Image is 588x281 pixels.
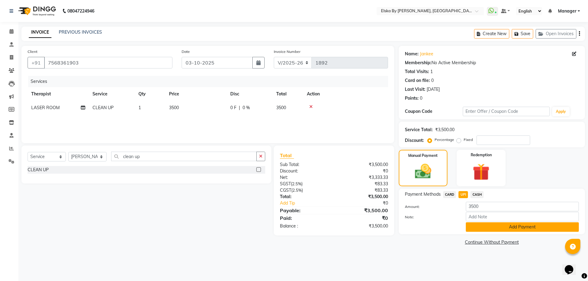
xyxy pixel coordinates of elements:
div: Points: [405,95,419,102]
label: Date [182,49,190,54]
a: Add Tip [275,200,344,206]
span: 2.5% [292,181,301,186]
div: [DATE] [427,86,440,93]
div: CLEAN UP [28,167,49,173]
label: Percentage [435,137,454,142]
input: Search or Scan [111,152,257,161]
div: ₹0 [334,214,392,222]
div: Card on file: [405,77,430,84]
a: INVOICE [29,27,51,38]
label: Amount: [400,204,461,209]
label: Redemption [471,152,492,158]
div: Discount: [405,137,424,144]
div: ( ) [275,181,334,187]
label: Note: [400,214,461,220]
div: Total: [275,194,334,200]
div: ₹83.33 [334,181,392,187]
div: ₹0 [344,200,392,206]
div: ₹3,333.33 [334,174,392,181]
div: Net: [275,174,334,181]
iframe: chat widget [562,257,582,275]
div: ₹3,500.00 [435,127,454,133]
div: ₹83.33 [334,187,392,194]
label: Client [28,49,37,54]
span: Manager [558,8,576,14]
span: SGST [280,181,291,187]
div: ₹0 [334,168,392,174]
a: Jankee [420,51,433,57]
span: LASER ROOM [31,105,60,110]
label: Manual Payment [408,153,438,158]
input: Add Note [466,212,579,221]
button: Add Payment [466,222,579,232]
span: Total [280,152,294,159]
div: 0 [431,77,434,84]
span: 2.5% [292,188,302,193]
button: Create New [474,29,509,39]
div: ( ) [275,187,334,194]
th: Price [165,87,227,101]
th: Disc [227,87,273,101]
div: Balance : [275,223,334,229]
label: Invoice Number [274,49,300,54]
button: Apply [552,107,570,116]
div: Name: [405,51,419,57]
img: _cash.svg [410,162,436,181]
div: Paid: [275,214,334,222]
img: _gift.svg [467,161,495,183]
span: 0 F [230,105,236,111]
button: +91 [28,57,45,68]
div: Services [28,76,393,87]
label: Fixed [464,137,473,142]
span: | [239,105,240,111]
th: Action [303,87,388,101]
div: No Active Membership [405,60,579,66]
div: ₹3,500.00 [334,207,392,214]
span: Payment Methods [405,191,441,198]
input: Amount [466,202,579,211]
button: Save [512,29,533,39]
div: ₹3,500.00 [334,194,392,200]
span: CASH [470,191,484,198]
a: PREVIOUS INVOICES [59,29,102,35]
span: UPI [458,191,468,198]
div: Last Visit: [405,86,425,93]
div: Payable: [275,207,334,214]
span: CLEAN UP [92,105,114,110]
input: Enter Offer / Coupon Code [463,107,550,116]
a: Continue Without Payment [400,239,584,246]
div: 1 [430,68,433,75]
div: Total Visits: [405,68,429,75]
th: Therapist [28,87,89,101]
span: 1 [138,105,141,110]
div: ₹3,500.00 [334,223,392,229]
span: CGST [280,187,291,193]
th: Qty [135,87,165,101]
th: Service [89,87,135,101]
div: ₹3,500.00 [334,161,392,168]
div: 0 [420,95,422,102]
div: Sub Total: [275,161,334,168]
span: CARD [443,191,456,198]
div: Discount: [275,168,334,174]
span: 0 % [243,105,250,111]
div: Service Total: [405,127,433,133]
img: logo [16,2,58,20]
span: 3500 [276,105,286,110]
b: 08047224946 [67,2,94,20]
th: Total [273,87,303,101]
span: 3500 [169,105,179,110]
div: Membership: [405,60,432,66]
button: Open Invoices [536,29,576,39]
input: Search by Name/Mobile/Email/Code [44,57,172,68]
div: Coupon Code [405,108,463,115]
